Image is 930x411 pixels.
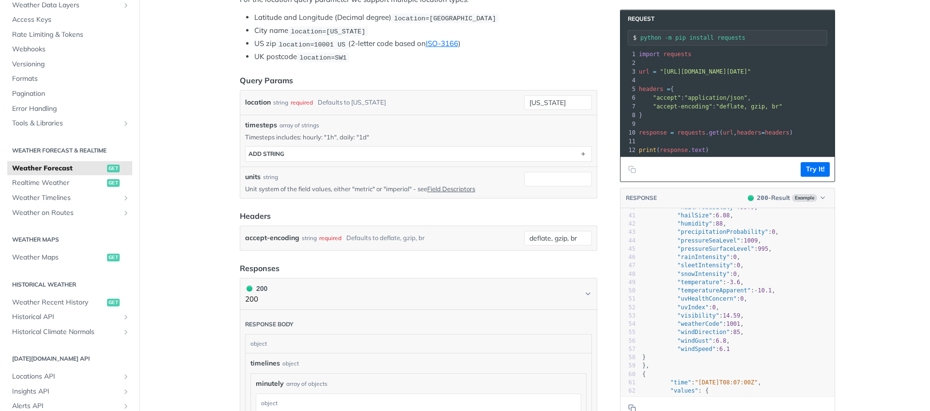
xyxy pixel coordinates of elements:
div: 5 [620,85,637,93]
span: : , [642,262,744,269]
span: 995 [758,245,768,252]
span: : , [642,237,761,244]
a: Historical APIShow subpages for Historical API [7,310,132,324]
a: ISO-3166 [426,39,458,48]
span: "accept-encoding" [653,103,713,110]
div: 1 [620,50,637,59]
div: 43 [620,228,635,236]
span: get [709,129,720,136]
div: array of strings [279,121,319,130]
span: 55.9 [740,204,754,211]
span: 0 [713,304,716,311]
a: Realtime Weatherget [7,176,132,190]
span: "temperatureApparent" [677,287,751,294]
button: 200200-ResultExample [743,193,830,203]
span: requests [664,51,692,58]
span: : { [642,387,709,394]
span: Tools & Libraries [12,119,120,128]
div: string [263,173,278,182]
div: 42 [620,220,635,228]
span: "pressureSurfaceLevel" [677,245,754,252]
span: "temperature" [677,279,723,286]
div: Responses [240,262,279,274]
button: Show subpages for Weather Data Layers [122,1,130,9]
div: 48 [620,270,635,278]
span: } [642,354,646,361]
li: UK postcode [254,51,597,62]
span: "sleetIntensity" [677,262,733,269]
span: 0 [737,262,740,269]
span: Weather on Routes [12,208,120,218]
span: : , [642,379,761,386]
span: "windDirection" [677,329,729,335]
p: Timesteps includes: hourly: "1h", daily: "1d" [245,133,592,141]
div: 45 [620,245,635,253]
div: string [273,95,288,109]
a: Pagination [7,87,132,101]
div: required [291,95,313,109]
h2: [DATE][DOMAIN_NAME] API [7,354,132,363]
span: get [107,165,120,172]
span: Formats [12,74,130,84]
div: 10 [620,128,637,137]
button: Show subpages for Tools & Libraries [122,120,130,127]
span: : , [642,279,744,286]
div: Headers [240,210,271,222]
div: 61 [620,379,635,387]
label: units [245,172,261,182]
button: Show subpages for Locations API [122,373,130,381]
div: object [282,359,299,368]
span: response [660,147,688,153]
div: 12 [620,146,637,154]
span: location=10001 US [279,41,345,48]
span: }, [642,362,650,369]
span: "uvHealthConcern" [677,295,737,302]
span: minutely [256,379,284,389]
span: Pagination [12,89,130,99]
span: response [639,129,667,136]
span: 88 [716,220,723,227]
a: Error Handling [7,102,132,116]
a: Tools & LibrariesShow subpages for Tools & Libraries [7,116,132,131]
span: 14.59 [723,312,740,319]
div: 59 [620,362,635,370]
span: 200 [247,286,252,291]
div: 7 [620,102,637,111]
span: "values" [670,387,698,394]
span: : , [642,220,727,227]
button: Copy to clipboard [625,162,639,177]
span: "precipitationProbability" [677,228,768,235]
span: "hailProbability" [677,204,737,211]
span: "windGust" [677,337,712,344]
div: 44 [620,237,635,245]
span: Request [623,15,654,23]
span: 6.08 [716,212,730,219]
span: 0 [733,271,737,277]
span: Weather Timelines [12,193,120,203]
h2: Historical Weather [7,280,132,289]
span: headers [737,129,761,136]
span: ( . ) [639,147,709,153]
span: : , [642,320,744,327]
span: : , [642,212,733,219]
span: url [639,68,650,75]
span: : , [639,94,751,101]
button: Show subpages for Insights API [122,388,130,396]
span: text [691,147,705,153]
div: ADD string [248,150,284,157]
div: Defaults to [US_STATE] [318,95,386,109]
span: "accept" [653,94,681,101]
span: = [653,68,656,75]
span: Access Keys [12,15,130,25]
span: requests [678,129,706,136]
div: array of objects [286,380,327,388]
span: import [639,51,660,58]
div: Response body [245,320,294,328]
span: get [107,299,120,306]
span: : , [642,254,740,260]
span: "rainIntensity" [677,254,729,260]
span: Rate Limiting & Tokens [12,30,130,40]
div: 56 [620,337,635,345]
span: : , [642,304,719,311]
a: Historical Climate NormalsShow subpages for Historical Climate Normals [7,325,132,339]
